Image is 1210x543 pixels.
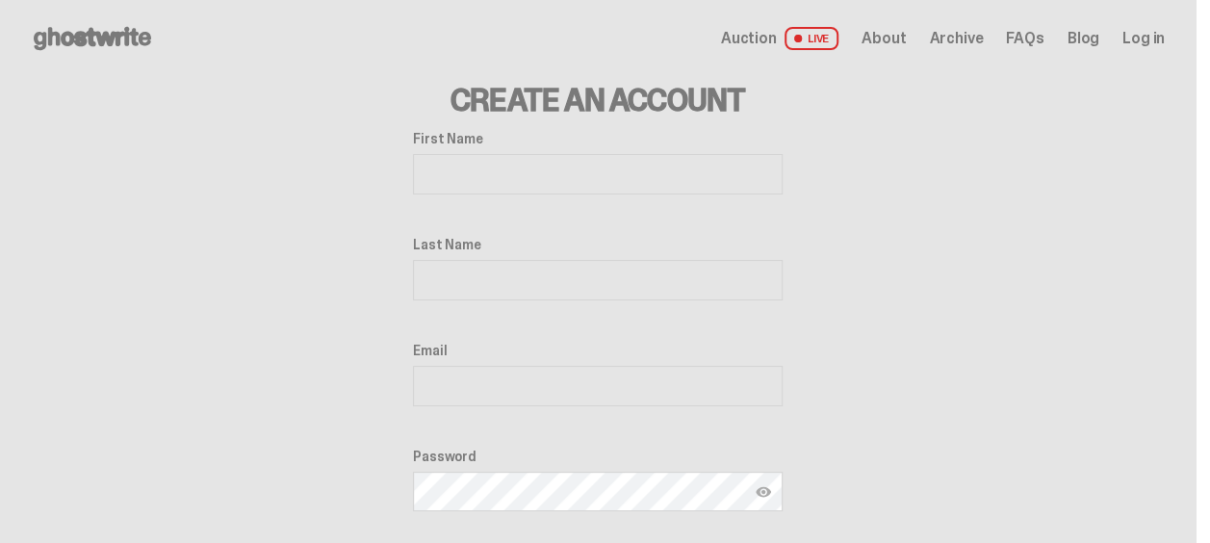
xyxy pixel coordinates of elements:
label: Password [413,449,783,464]
h3: Create an Account [413,85,783,116]
span: Auction [721,31,777,46]
span: LIVE [785,27,839,50]
label: Last Name [413,237,783,252]
a: About [862,31,906,46]
a: FAQs [1006,31,1043,46]
a: Archive [929,31,983,46]
a: Auction LIVE [721,27,838,50]
label: First Name [413,131,783,146]
a: Log in [1122,31,1165,46]
label: Email [413,343,783,358]
a: Blog [1068,31,1099,46]
img: Show password [756,484,771,500]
